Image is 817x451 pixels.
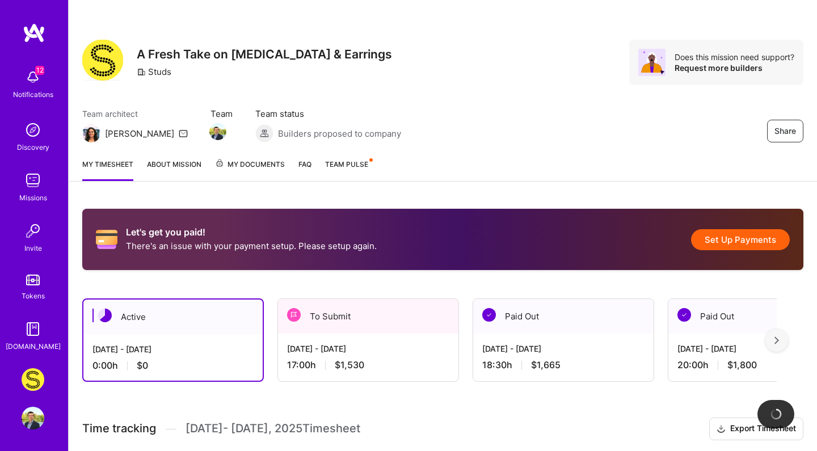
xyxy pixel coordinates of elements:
img: teamwork [22,169,44,192]
img: Builders proposed to company [255,124,273,142]
div: [DATE] - [DATE] [482,343,645,355]
a: User Avatar [19,407,47,429]
img: To Submit [287,308,301,322]
span: $1,800 [727,359,757,371]
a: My Documents [215,158,285,181]
span: [DATE] - [DATE] , 2025 Timesheet [186,422,360,436]
div: Request more builders [675,62,794,73]
div: Discovery [17,141,49,153]
img: Avatar [638,49,666,76]
span: $0 [137,360,148,372]
a: Team Pulse [325,158,372,181]
i: icon Download [717,423,726,435]
h2: Let's get you paid! [126,227,377,238]
div: Missions [19,192,47,204]
div: Tokens [22,290,45,302]
span: $1,530 [335,359,364,371]
div: 18:30 h [482,359,645,371]
div: [DATE] - [DATE] [287,343,449,355]
img: tokens [26,275,40,285]
p: There's an issue with your payment setup. Please setup again. [126,240,377,252]
div: Does this mission need support? [675,52,794,62]
a: Studs: A Fresh Take on Ear Piercing & Earrings [19,368,47,391]
span: Team Pulse [325,160,368,168]
span: Share [774,125,796,137]
i: icon CompanyGray [137,68,146,77]
div: 0:00 h [92,360,254,372]
a: FAQ [298,158,311,181]
div: Studs [137,66,171,78]
span: $1,665 [531,359,561,371]
img: Invite [22,220,44,242]
a: My timesheet [82,158,133,181]
div: To Submit [278,299,458,334]
span: Team [210,108,233,120]
span: 12 [35,66,44,75]
span: My Documents [215,158,285,171]
img: Team Architect [82,124,100,142]
span: Builders proposed to company [278,128,401,140]
i: icon CreditCard [96,229,117,250]
img: Paid Out [677,308,691,322]
img: User Avatar [22,407,44,429]
div: Active [83,300,263,334]
button: Share [767,120,803,142]
img: right [774,336,779,344]
button: Set Up Payments [691,229,790,250]
img: Paid Out [482,308,496,322]
img: guide book [22,318,44,340]
img: loading [770,408,781,420]
img: Active [98,309,112,322]
a: About Mission [147,158,201,181]
img: Team Member Avatar [209,123,226,140]
img: logo [23,23,45,43]
a: Team Member Avatar [210,122,225,141]
div: Paid Out [473,299,654,334]
div: Notifications [13,88,53,100]
img: discovery [22,119,44,141]
span: Team architect [82,108,188,120]
div: Invite [24,242,42,254]
h3: A Fresh Take on [MEDICAL_DATA] & Earrings [137,47,392,61]
span: Team status [255,108,401,120]
button: Export Timesheet [709,418,803,440]
div: [PERSON_NAME] [105,128,174,140]
div: [DOMAIN_NAME] [6,340,61,352]
div: [DATE] - [DATE] [92,343,254,355]
span: Time tracking [82,422,156,436]
div: 17:00 h [287,359,449,371]
img: Company Logo [82,40,123,81]
img: Studs: A Fresh Take on Ear Piercing & Earrings [22,368,44,391]
img: bell [22,66,44,88]
i: icon Mail [179,129,188,138]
